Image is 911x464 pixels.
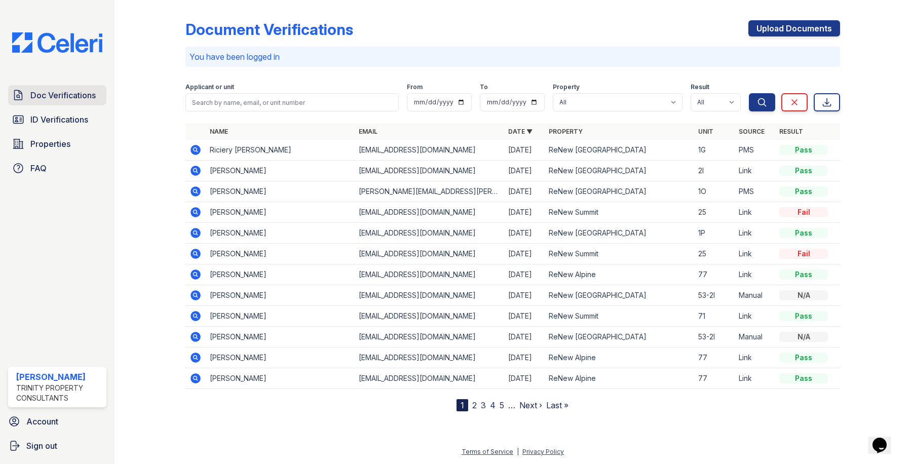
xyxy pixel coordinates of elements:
a: Unit [698,128,713,135]
div: Pass [779,228,828,238]
td: 2I [694,161,735,181]
td: ReNew [GEOGRAPHIC_DATA] [545,327,694,347]
div: Pass [779,186,828,197]
span: ID Verifications [30,113,88,126]
td: [DATE] [504,264,545,285]
div: [PERSON_NAME] [16,371,102,383]
td: Riciery [PERSON_NAME] [206,140,355,161]
td: [EMAIL_ADDRESS][DOMAIN_NAME] [355,223,504,244]
a: Property [549,128,583,135]
div: Pass [779,269,828,280]
td: ReNew Alpine [545,264,694,285]
div: Fail [779,249,828,259]
td: Link [735,161,775,181]
div: Pass [779,145,828,155]
td: Link [735,368,775,389]
td: [EMAIL_ADDRESS][DOMAIN_NAME] [355,285,504,306]
div: | [517,448,519,455]
td: [PERSON_NAME] [206,306,355,327]
td: Link [735,264,775,285]
td: [EMAIL_ADDRESS][DOMAIN_NAME] [355,140,504,161]
a: FAQ [8,158,106,178]
td: 77 [694,368,735,389]
div: Pass [779,373,828,383]
td: [PERSON_NAME] [206,202,355,223]
td: [PERSON_NAME] [206,161,355,181]
a: Upload Documents [748,20,840,36]
label: Property [553,83,580,91]
a: Result [779,128,803,135]
td: [DATE] [504,161,545,181]
a: ID Verifications [8,109,106,130]
a: Account [4,411,110,432]
td: ReNew Summit [545,306,694,327]
td: [DATE] [504,327,545,347]
a: 3 [481,400,486,410]
td: Link [735,306,775,327]
td: [DATE] [504,306,545,327]
a: Terms of Service [462,448,513,455]
label: From [407,83,423,91]
td: 77 [694,264,735,285]
td: 1G [694,140,735,161]
td: Manual [735,327,775,347]
a: Next › [519,400,542,410]
td: ReNew Summit [545,202,694,223]
td: ReNew [GEOGRAPHIC_DATA] [545,181,694,202]
iframe: chat widget [868,423,901,454]
td: ReNew Summit [545,244,694,264]
img: CE_Logo_Blue-a8612792a0a2168367f1c8372b55b34899dd931a85d93a1a3d3e32e68fde9ad4.png [4,32,110,53]
div: Trinity Property Consultants [16,383,102,403]
span: Doc Verifications [30,89,96,101]
div: Pass [779,166,828,176]
td: [DATE] [504,368,545,389]
td: [PERSON_NAME] [206,327,355,347]
a: Source [739,128,765,135]
a: Email [359,128,377,135]
a: Properties [8,134,106,154]
td: ReNew [GEOGRAPHIC_DATA] [545,223,694,244]
td: PMS [735,181,775,202]
td: Link [735,223,775,244]
td: 25 [694,244,735,264]
td: [EMAIL_ADDRESS][DOMAIN_NAME] [355,327,504,347]
td: 77 [694,347,735,368]
a: 4 [490,400,496,410]
div: Fail [779,207,828,217]
td: [PERSON_NAME] [206,368,355,389]
a: Last » [546,400,568,410]
label: Result [691,83,709,91]
td: 25 [694,202,735,223]
a: Date ▼ [508,128,533,135]
span: FAQ [30,162,47,174]
td: [EMAIL_ADDRESS][DOMAIN_NAME] [355,306,504,327]
td: [DATE] [504,140,545,161]
td: [DATE] [504,285,545,306]
div: N/A [779,290,828,300]
div: Pass [779,311,828,321]
td: 53-2I [694,285,735,306]
label: Applicant or unit [185,83,234,91]
div: Pass [779,353,828,363]
a: Sign out [4,436,110,456]
a: Name [210,128,228,135]
div: 1 [457,399,468,411]
td: ReNew [GEOGRAPHIC_DATA] [545,161,694,181]
td: [EMAIL_ADDRESS][DOMAIN_NAME] [355,347,504,368]
td: Link [735,244,775,264]
span: … [508,399,515,411]
td: 1P [694,223,735,244]
td: 71 [694,306,735,327]
td: [PERSON_NAME][EMAIL_ADDRESS][PERSON_NAME][DOMAIN_NAME] [355,181,504,202]
td: [DATE] [504,202,545,223]
label: To [480,83,488,91]
td: [PERSON_NAME] [206,223,355,244]
span: Sign out [26,440,57,452]
p: You have been logged in [189,51,837,63]
a: Doc Verifications [8,85,106,105]
td: Link [735,202,775,223]
td: [EMAIL_ADDRESS][DOMAIN_NAME] [355,244,504,264]
td: [DATE] [504,347,545,368]
td: [DATE] [504,244,545,264]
